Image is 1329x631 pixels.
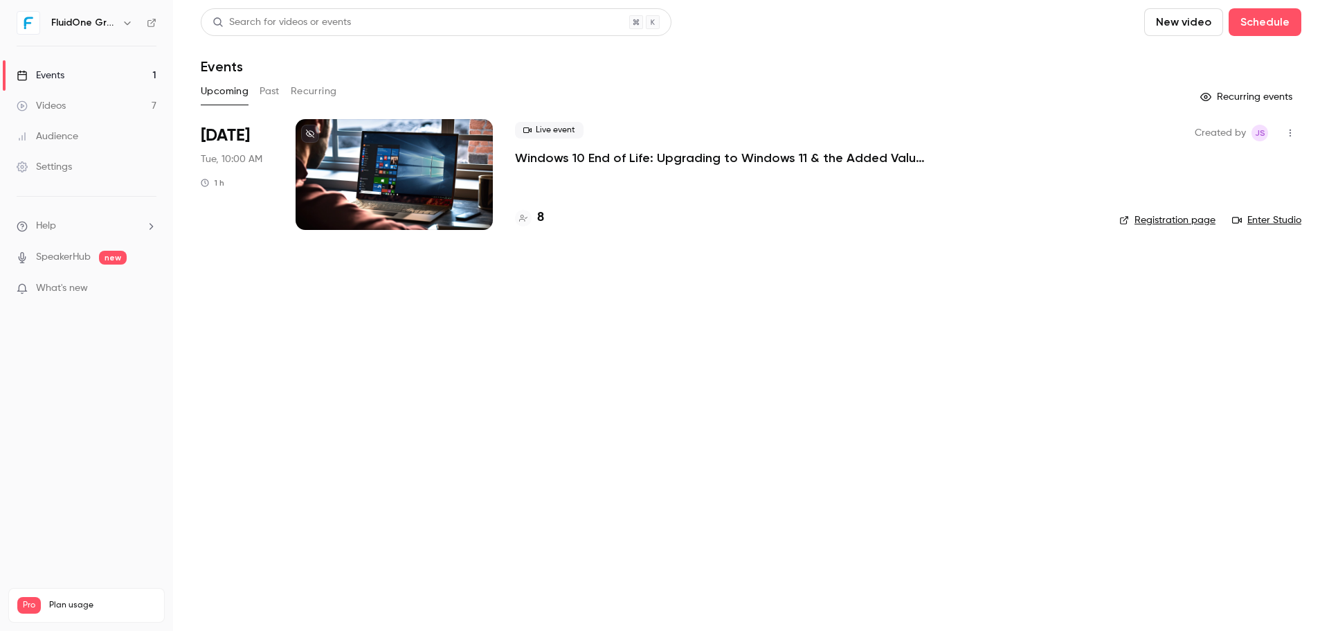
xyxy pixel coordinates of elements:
iframe: Noticeable Trigger [140,283,156,295]
button: Schedule [1229,8,1301,36]
div: Settings [17,160,72,174]
span: Help [36,219,56,233]
div: Videos [17,99,66,113]
a: 8 [515,208,544,227]
a: Enter Studio [1232,213,1301,227]
span: Created by [1195,125,1246,141]
button: Recurring [291,80,337,103]
span: What's new [36,281,88,296]
h1: Events [201,58,243,75]
button: Recurring events [1194,86,1301,108]
div: Search for videos or events [213,15,351,30]
a: SpeakerHub [36,250,91,265]
a: Windows 10 End of Life: Upgrading to Windows 11 & the Added Value of Business Premium [515,150,930,166]
span: new [99,251,127,265]
button: Past [260,80,280,103]
div: Sep 9 Tue, 10:00 AM (Europe/London) [201,119,273,230]
h4: 8 [537,208,544,227]
button: New video [1144,8,1223,36]
h6: FluidOne Group [51,16,116,30]
span: Tue, 10:00 AM [201,152,262,166]
a: Registration page [1119,213,1215,227]
span: Plan usage [49,600,156,611]
div: Audience [17,130,78,143]
button: Upcoming [201,80,248,103]
span: Josh Slinger [1251,125,1268,141]
div: 1 h [201,177,224,188]
img: FluidOne Group [17,12,39,34]
span: JS [1255,125,1265,141]
div: Events [17,69,64,82]
li: help-dropdown-opener [17,219,156,233]
span: Pro [17,597,41,614]
span: [DATE] [201,125,250,147]
span: Live event [515,122,584,139]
